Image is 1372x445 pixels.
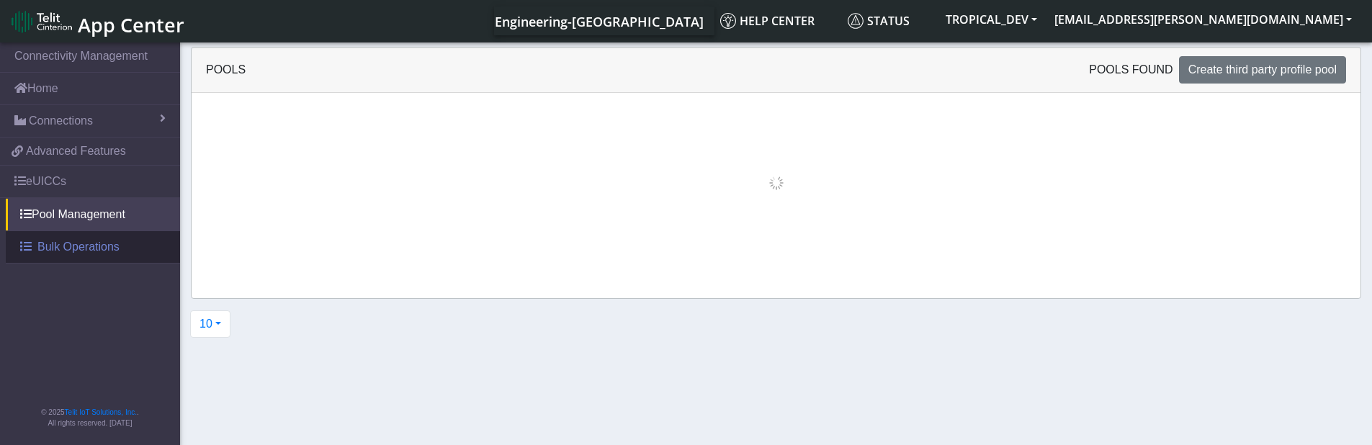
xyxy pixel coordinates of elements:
span: Create third party profile pool [1188,63,1337,76]
button: 10 [190,310,230,338]
a: Bulk Operations [6,231,180,263]
a: Help center [714,6,842,35]
a: Telit IoT Solutions, Inc. [65,408,137,416]
span: Status [848,13,910,29]
span: Help center [720,13,815,29]
a: Pool Management [6,199,180,230]
a: Status [842,6,937,35]
img: status.svg [848,13,864,29]
button: [EMAIL_ADDRESS][PERSON_NAME][DOMAIN_NAME] [1046,6,1360,32]
span: pools found [1089,61,1173,78]
a: Your current platform instance [494,6,703,35]
div: Pools [195,61,776,78]
img: logo-telit-cinterion-gw-new.png [12,10,72,33]
span: Engineering-[GEOGRAPHIC_DATA] [495,13,704,30]
span: App Center [78,12,184,38]
button: Create third party profile pool [1179,56,1346,84]
span: Bulk Operations [37,238,120,256]
span: Connections [29,112,93,130]
button: TROPICAL_DEV [937,6,1046,32]
img: knowledge.svg [720,13,736,29]
a: App Center [12,6,182,37]
span: Advanced Features [26,143,126,160]
img: loading [769,176,784,190]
